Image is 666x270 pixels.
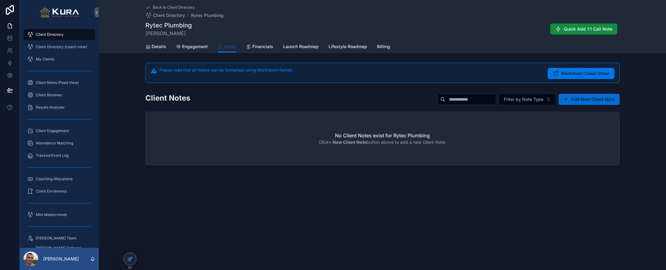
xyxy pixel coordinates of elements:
[23,245,95,256] a: [PERSON_NAME] Referral Partners
[36,44,87,49] span: Client Directory (coach view)
[36,128,69,133] span: Client Engagement
[36,105,65,110] span: Results Analyser
[329,44,367,50] span: Lifestyle Roadmap
[283,44,319,50] span: Launch Roadmap
[36,80,79,85] span: Client Notes (Feed View)
[20,25,99,248] div: scrollable content
[36,93,62,98] span: Client Reviews
[182,44,208,50] span: Engagement
[36,153,69,158] span: Tracked Event Log
[36,236,77,241] span: [PERSON_NAME] Team
[145,93,190,103] h2: Client Notes
[23,186,95,197] a: Client Enrolments
[145,30,192,37] span: [PERSON_NAME]
[36,246,89,255] span: [PERSON_NAME] Referral Partners
[36,177,73,181] span: Coaching Allocations
[23,89,95,101] a: Client Reviews
[561,70,609,77] span: Markdown Cheat Sheet
[36,189,67,194] span: Client Enrolments
[23,77,95,88] a: Client Notes (Feed View)
[504,96,543,102] span: Filter by Note Type
[559,94,620,105] button: Add New Client Note
[377,44,390,50] span: Billing
[319,139,446,145] span: Click button above to add a new Client Note.
[191,12,224,19] a: Rytec Plumbing
[23,125,95,136] a: Client Engagement
[23,233,95,244] a: [PERSON_NAME] Team
[36,32,64,37] span: Client Directory
[550,23,617,35] button: Quick Add 1:1 Call Note
[564,26,612,32] span: Quick Add 1:1 Call Note
[23,29,95,40] a: Client Directory
[499,93,556,105] button: Select Button
[548,68,614,79] button: Markdown Cheat Sheet
[153,12,185,19] span: Client Directory
[36,57,54,62] span: My Clients
[23,138,95,149] a: Attendance Matching
[36,212,67,217] span: Mini Masterminds
[283,41,319,53] a: Launch Roadmap
[252,44,273,50] span: Financials
[23,54,95,65] a: My Clients
[40,7,79,17] img: App logo
[377,41,390,53] a: Billing
[23,209,95,220] a: Mini Masterminds
[145,41,166,53] a: Details
[145,21,192,30] h1: Rytec Plumbing
[329,41,367,53] a: Lifestyle Roadmap
[23,150,95,161] a: Tracked Event Log
[145,5,195,10] a: Back to Client Directory
[36,141,73,146] span: Attendance Matching
[159,68,543,72] h5: Please note that all Notes can be formatted using Markdown format.
[145,12,185,19] a: Client Directory
[23,102,95,113] a: Results Analyser
[218,41,236,53] a: Notes
[23,41,95,52] a: Client Directory (coach view)
[246,41,273,53] a: Financials
[23,173,95,185] a: Coaching Allocations
[335,132,430,139] h2: No Client Notes exist for Rytec Plumbing
[224,44,236,50] span: Notes
[43,256,79,262] p: [PERSON_NAME]
[153,5,195,10] span: Back to Client Directory
[176,41,208,53] a: Engagement
[152,44,166,50] span: Details
[329,139,367,145] strong: + New Client Note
